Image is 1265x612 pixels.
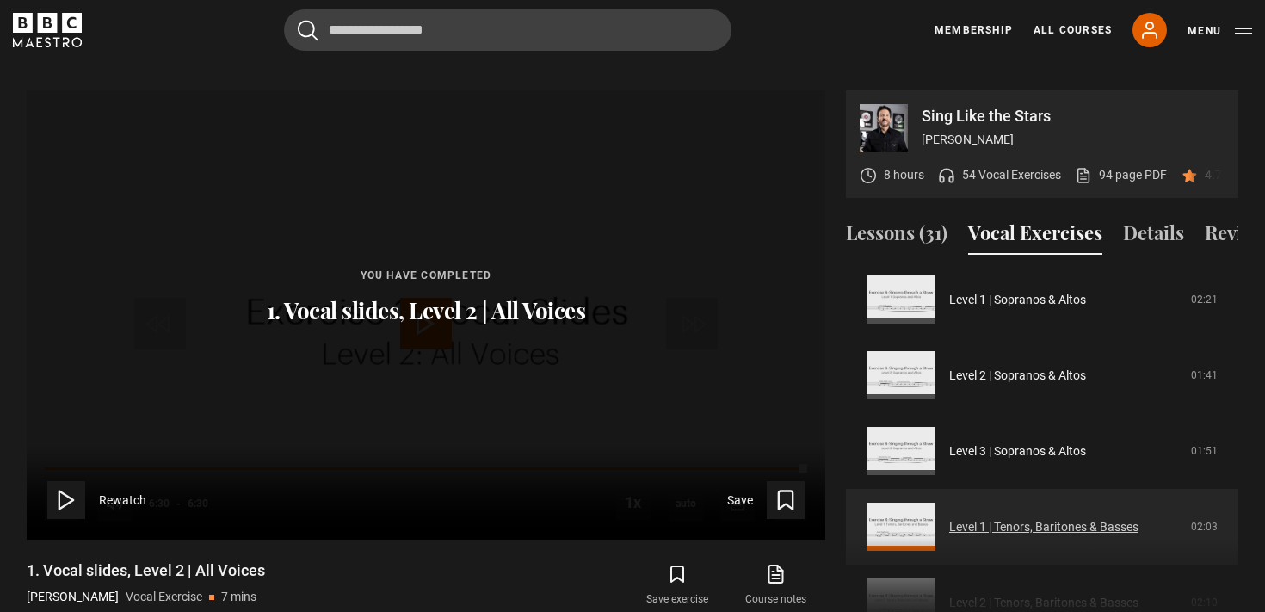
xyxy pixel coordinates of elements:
[1188,22,1252,40] button: Toggle navigation
[968,219,1102,255] button: Vocal Exercises
[47,481,146,519] button: Rewatch
[221,588,256,606] p: 7 mins
[27,588,119,606] p: [PERSON_NAME]
[298,20,318,41] button: Submit the search query
[99,491,146,510] span: Rewatch
[949,442,1086,461] a: Level 3 | Sopranos & Altos
[13,13,82,47] svg: BBC Maestro
[727,560,825,610] a: Course notes
[267,297,586,325] p: 1. Vocal slides, Level 2 | All Voices
[962,166,1061,184] p: 54 Vocal Exercises
[284,9,731,51] input: Search
[1034,22,1112,38] a: All Courses
[727,491,753,510] span: Save
[935,22,1013,38] a: Membership
[949,291,1086,309] a: Level 1 | Sopranos & Altos
[628,560,726,610] button: Save exercise
[922,108,1225,124] p: Sing Like the Stars
[846,219,947,255] button: Lessons (31)
[922,131,1225,149] p: [PERSON_NAME]
[126,588,202,606] p: Vocal Exercise
[1075,166,1167,184] a: 94 page PDF
[1123,219,1184,255] button: Details
[267,268,586,283] p: You have completed
[884,166,924,184] p: 8 hours
[27,560,265,581] h1: 1. Vocal slides, Level 2 | All Voices
[727,481,805,519] button: Save
[949,518,1138,536] a: Level 1 | Tenors, Baritones & Basses
[949,367,1086,385] a: Level 2 | Sopranos & Altos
